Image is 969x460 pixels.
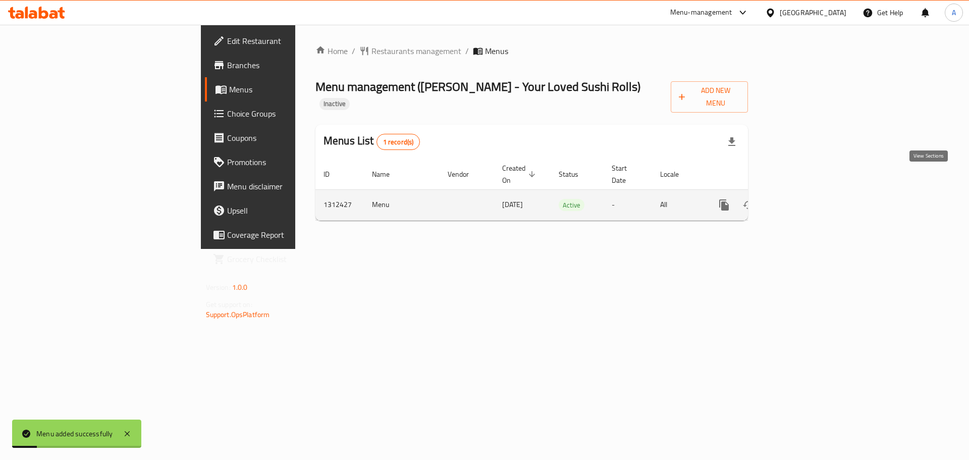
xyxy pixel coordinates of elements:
a: Support.OpsPlatform [206,308,270,321]
div: Menu-management [670,7,732,19]
span: Edit Restaurant [227,35,355,47]
span: Created On [502,162,539,186]
span: Menu management ( [PERSON_NAME] - Your Loved Sushi Rolls ) [315,75,640,98]
nav: breadcrumb [315,45,748,57]
span: Coverage Report [227,229,355,241]
span: [DATE] [502,198,523,211]
a: Grocery Checklist [205,247,363,271]
span: 1 record(s) [377,137,420,147]
td: Menu [364,189,440,220]
span: Menus [229,83,355,95]
a: Upsell [205,198,363,223]
span: Upsell [227,205,355,217]
span: ID [324,168,343,180]
span: Add New Menu [679,84,740,110]
span: Version: [206,281,231,294]
div: Total records count [376,134,420,150]
div: Export file [720,130,744,154]
span: Status [559,168,591,180]
span: Coupons [227,132,355,144]
span: A [952,7,956,18]
span: Vendor [448,168,482,180]
a: Coupons [205,126,363,150]
li: / [465,45,469,57]
span: Choice Groups [227,108,355,120]
span: Start Date [612,162,640,186]
div: Menu added successfully [36,428,113,439]
h2: Menus List [324,133,420,150]
span: Active [559,199,584,211]
a: Menus [205,77,363,101]
span: Menus [485,45,508,57]
a: Branches [205,53,363,77]
a: Edit Restaurant [205,29,363,53]
a: Coverage Report [205,223,363,247]
a: Restaurants management [359,45,461,57]
span: Branches [227,59,355,71]
a: Choice Groups [205,101,363,126]
span: Grocery Checklist [227,253,355,265]
a: Menu disclaimer [205,174,363,198]
span: Promotions [227,156,355,168]
button: more [712,193,736,217]
span: Get support on: [206,298,252,311]
span: Name [372,168,403,180]
span: Locale [660,168,692,180]
span: Restaurants management [371,45,461,57]
div: [GEOGRAPHIC_DATA] [780,7,846,18]
td: All [652,189,704,220]
button: Change Status [736,193,761,217]
span: Menu disclaimer [227,180,355,192]
a: Promotions [205,150,363,174]
td: - [604,189,652,220]
button: Add New Menu [671,81,748,113]
span: 1.0.0 [232,281,248,294]
table: enhanced table [315,159,817,221]
th: Actions [704,159,817,190]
